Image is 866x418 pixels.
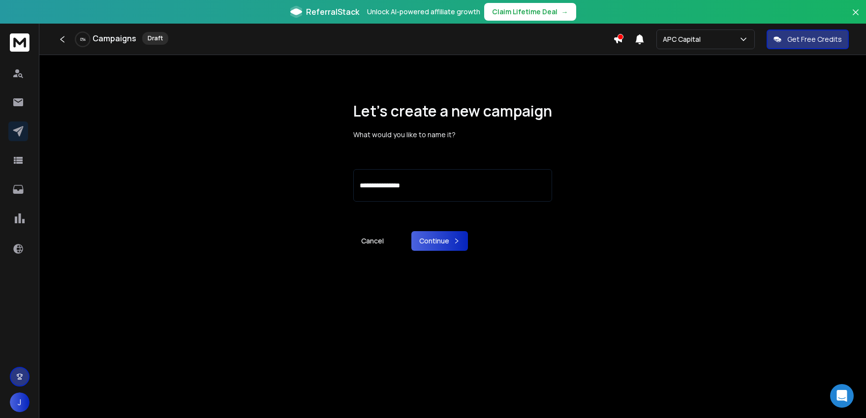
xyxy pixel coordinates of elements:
a: Cancel [353,231,392,251]
button: Claim Lifetime Deal→ [484,3,576,21]
h1: Campaigns [93,32,136,44]
span: ReferralStack [306,6,359,18]
p: Unlock AI-powered affiliate growth [367,7,480,17]
button: Close banner [849,6,862,30]
p: What would you like to name it? [353,130,552,140]
button: Get Free Credits [767,30,849,49]
p: Get Free Credits [787,34,842,44]
p: 0 % [80,36,86,42]
span: → [561,7,568,17]
h1: Let’s create a new campaign [353,102,552,120]
p: APC Capital [663,34,705,44]
button: J [10,392,30,412]
button: Continue [411,231,468,251]
div: Draft [142,32,168,45]
div: Open Intercom Messenger [830,384,854,408]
